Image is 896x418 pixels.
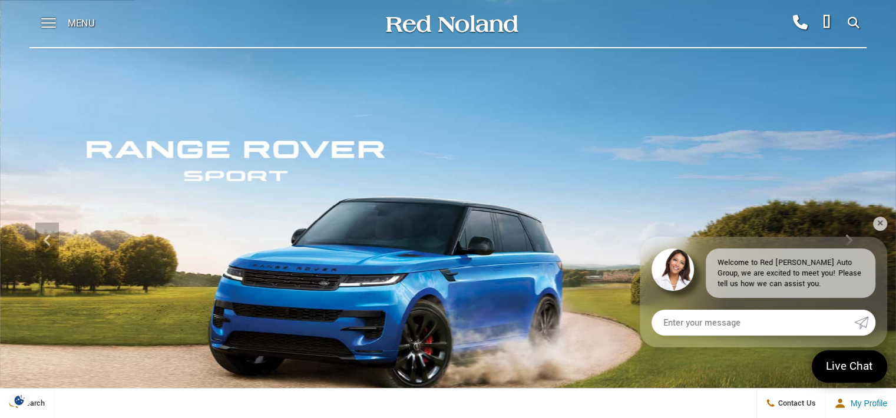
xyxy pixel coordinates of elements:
[846,399,887,408] span: My Profile
[706,248,875,298] div: Welcome to Red [PERSON_NAME] Auto Group, we are excited to meet you! Please tell us how we can as...
[383,14,519,34] img: Red Noland Auto Group
[652,310,854,336] input: Enter your message
[820,359,879,374] span: Live Chat
[854,310,875,336] a: Submit
[812,350,887,383] a: Live Chat
[6,394,33,406] img: Opt-Out Icon
[35,223,59,258] div: Previous
[837,223,861,258] div: Next
[652,248,694,291] img: Agent profile photo
[775,398,816,409] span: Contact Us
[825,389,896,418] button: Open user profile menu
[6,394,33,406] section: Click to Open Cookie Consent Modal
